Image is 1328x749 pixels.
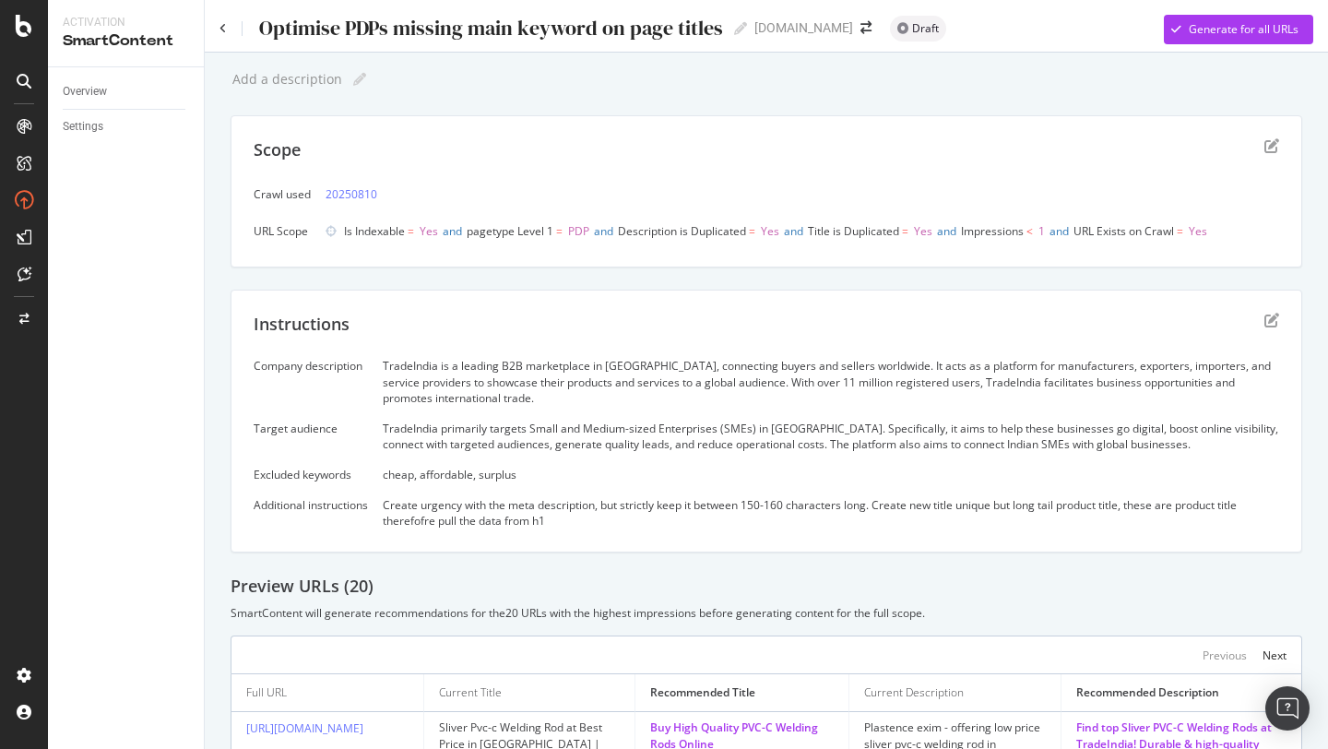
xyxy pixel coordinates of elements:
[1073,223,1174,239] span: URL Exists on Crawl
[467,223,553,239] span: pagetype Level 1
[1164,15,1313,44] button: Generate for all URLs
[912,23,939,34] span: Draft
[63,82,107,101] div: Overview
[420,223,438,239] span: Yes
[1076,684,1219,701] div: Recommended Description
[344,223,405,239] span: Is Indexable
[254,421,368,436] div: Target audience
[246,720,363,736] a: [URL][DOMAIN_NAME]
[63,30,189,52] div: SmartContent
[902,223,908,239] span: =
[408,223,414,239] span: =
[1177,223,1183,239] span: =
[231,72,342,87] div: Add a description
[1189,21,1298,37] div: Generate for all URLs
[1038,223,1045,239] span: 1
[1049,223,1069,239] span: and
[254,467,368,482] div: Excluded keywords
[864,684,964,701] div: Current Description
[1203,648,1247,663] div: Previous
[231,575,1302,599] div: Preview URLs ( 20 )
[808,223,899,239] span: Title is Duplicated
[63,117,191,137] a: Settings
[1264,138,1279,153] div: edit
[1263,648,1286,663] div: Next
[1203,644,1247,666] button: Previous
[568,223,589,239] span: PDP
[219,23,227,34] a: Click to go back
[63,15,189,30] div: Activation
[254,358,368,374] div: Company description
[63,117,103,137] div: Settings
[937,223,956,239] span: and
[1264,313,1279,327] div: edit
[914,223,932,239] span: Yes
[1026,223,1033,239] span: <
[383,358,1279,405] div: TradeIndia is a leading B2B marketplace in [GEOGRAPHIC_DATA], connecting buyers and sellers world...
[254,186,311,202] div: Crawl used
[961,223,1024,239] span: Impressions
[618,223,746,239] span: Description is Duplicated
[231,605,1302,621] div: SmartContent will generate recommendations for the 20 URLs with the highest impressions before ge...
[1189,223,1207,239] span: Yes
[353,73,366,86] i: Edit report name
[443,223,462,239] span: and
[254,313,350,337] div: Instructions
[326,184,377,204] a: 20250810
[594,223,613,239] span: and
[1265,686,1310,731] div: Open Intercom Messenger
[890,16,946,42] div: neutral label
[650,684,755,701] div: Recommended Title
[749,223,755,239] span: =
[254,138,301,162] div: Scope
[439,684,502,701] div: Current Title
[734,22,747,35] i: Edit report name
[556,223,563,239] span: =
[63,82,191,101] a: Overview
[257,17,723,40] div: Optimise PDPs missing main keyword on page titles
[254,497,368,513] div: Additional instructions
[246,684,287,701] div: Full URL
[383,497,1279,529] div: Create urgency with the meta description, but strictly keep it between 150-160 characters long. C...
[254,223,311,239] div: URL Scope
[754,18,853,37] div: [DOMAIN_NAME]
[383,421,1279,452] div: TradeIndia primarily targets Small and Medium-sized Enterprises (SMEs) in [GEOGRAPHIC_DATA]. Spec...
[860,21,871,34] div: arrow-right-arrow-left
[1263,644,1286,666] button: Next
[784,223,803,239] span: and
[383,467,1279,482] div: cheap, affordable, surplus
[761,223,779,239] span: Yes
